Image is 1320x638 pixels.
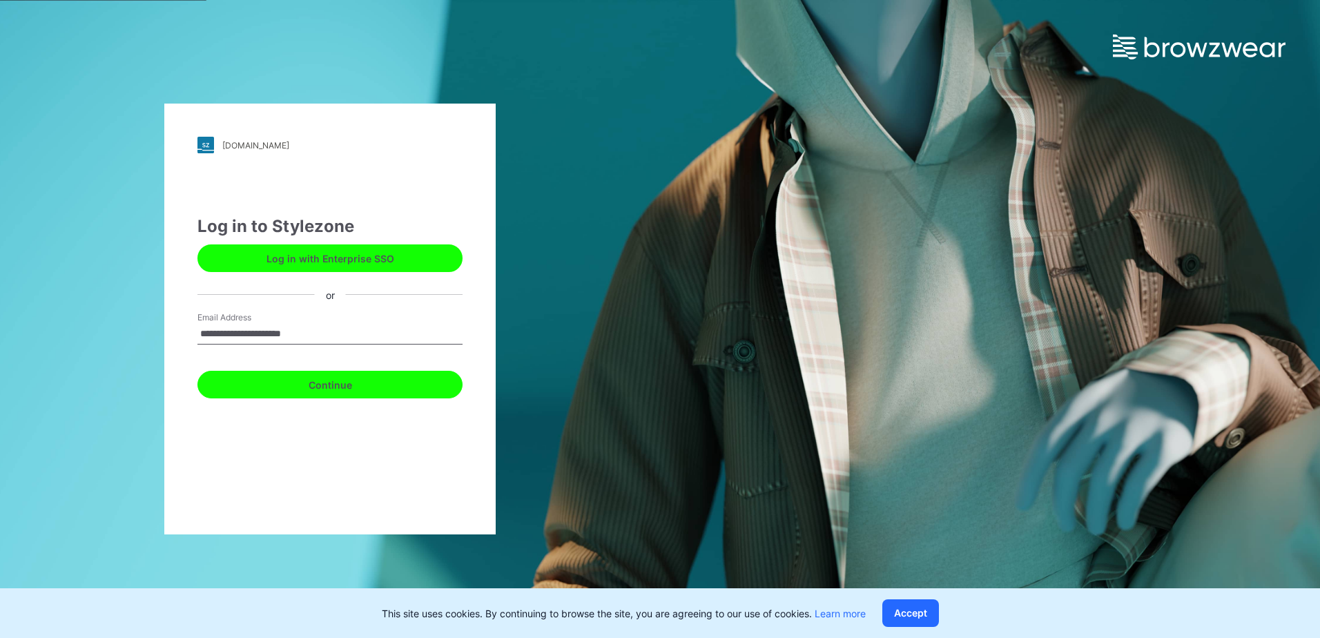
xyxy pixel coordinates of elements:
[1113,35,1285,59] img: browzwear-logo.e42bd6dac1945053ebaf764b6aa21510.svg
[197,214,463,239] div: Log in to Stylezone
[197,311,294,324] label: Email Address
[815,608,866,619] a: Learn more
[197,371,463,398] button: Continue
[382,606,866,621] p: This site uses cookies. By continuing to browse the site, you are agreeing to our use of cookies.
[222,140,289,151] div: [DOMAIN_NAME]
[197,137,463,153] a: [DOMAIN_NAME]
[197,244,463,272] button: Log in with Enterprise SSO
[882,599,939,627] button: Accept
[197,137,214,153] img: stylezone-logo.562084cfcfab977791bfbf7441f1a819.svg
[315,287,346,302] div: or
